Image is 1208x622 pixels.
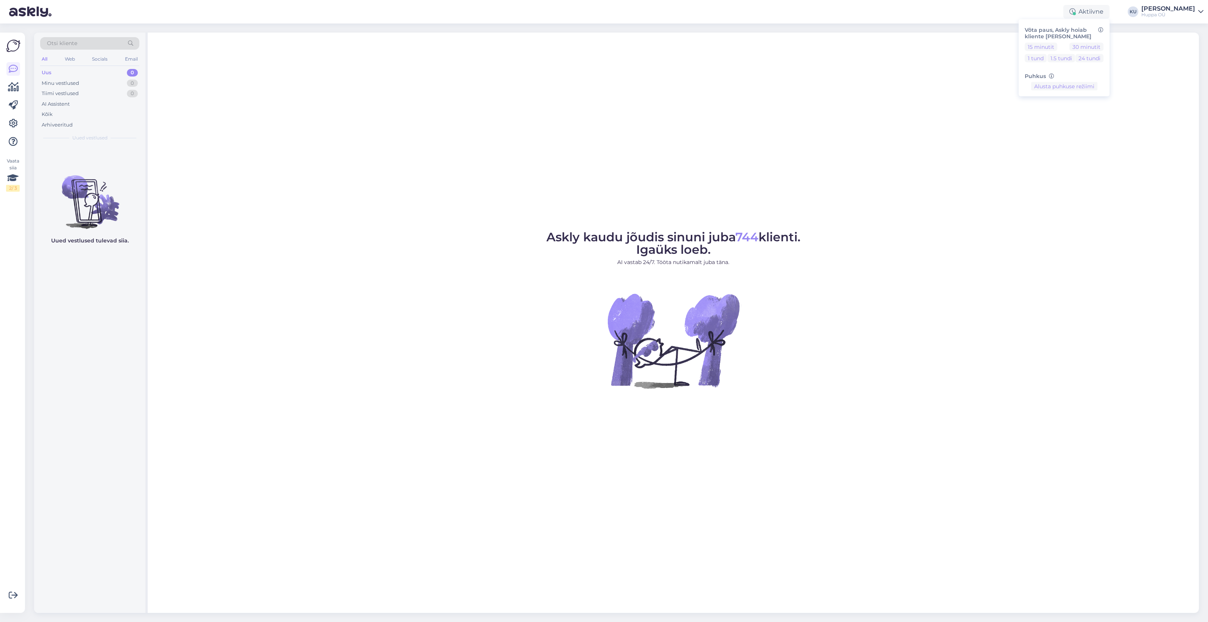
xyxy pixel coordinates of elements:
div: Email [123,54,139,64]
div: KU [1128,6,1138,17]
div: Socials [91,54,109,64]
p: Uued vestlused tulevad siia. [51,237,129,245]
div: 2 / 3 [6,185,20,192]
img: No chats [34,162,145,230]
div: Vaata siia [6,158,20,192]
h6: Puhkus [1025,73,1103,79]
button: 1 tund [1025,54,1047,62]
div: Uus [42,69,52,77]
div: Aktiivne [1063,5,1110,19]
p: AI vastab 24/7. Tööta nutikamalt juba täna. [546,258,801,266]
div: [PERSON_NAME] [1141,6,1195,12]
div: Arhiveeritud [42,121,73,129]
div: AI Assistent [42,100,70,108]
h6: Võta paus, Askly hoiab kliente [PERSON_NAME] [1025,27,1103,40]
button: 24 tundi [1075,54,1103,62]
div: All [40,54,49,64]
div: Minu vestlused [42,80,79,87]
div: 0 [127,69,138,77]
div: Tiimi vestlused [42,90,79,97]
button: 15 minutit [1025,42,1057,51]
div: 0 [127,90,138,97]
button: Alusta puhkuse režiimi [1031,82,1097,91]
div: Huppa OÜ [1141,12,1195,18]
span: 744 [735,230,759,244]
img: Askly Logo [6,39,20,53]
div: 0 [127,80,138,87]
div: Kõik [42,111,53,118]
span: Askly kaudu jõudis sinuni juba klienti. Igaüks loeb. [546,230,801,257]
button: 30 minutit [1069,42,1103,51]
img: No Chat active [605,272,741,409]
button: 1.5 tundi [1047,54,1075,62]
span: Otsi kliente [47,39,77,47]
div: Web [63,54,76,64]
a: [PERSON_NAME]Huppa OÜ [1141,6,1203,18]
span: Uued vestlused [72,134,108,141]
